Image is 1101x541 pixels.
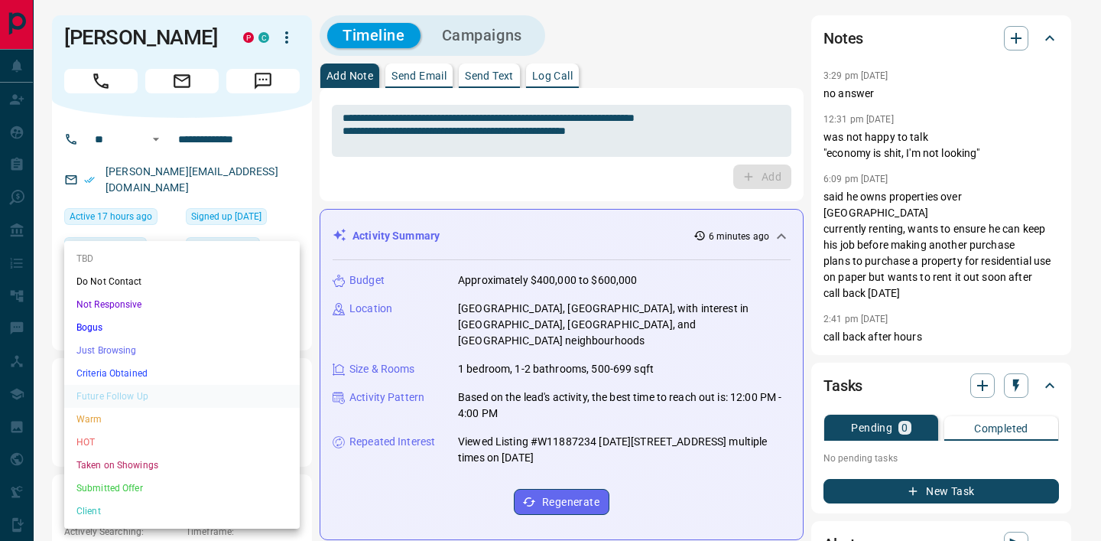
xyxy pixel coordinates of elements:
[64,454,300,477] li: Taken on Showings
[64,477,300,500] li: Submitted Offer
[64,500,300,523] li: Client
[64,408,300,431] li: Warm
[64,293,300,316] li: Not Responsive
[64,316,300,339] li: Bogus
[64,247,300,270] li: TBD
[64,362,300,385] li: Criteria Obtained
[64,431,300,454] li: HOT
[64,339,300,362] li: Just Browsing
[64,270,300,293] li: Do Not Contact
